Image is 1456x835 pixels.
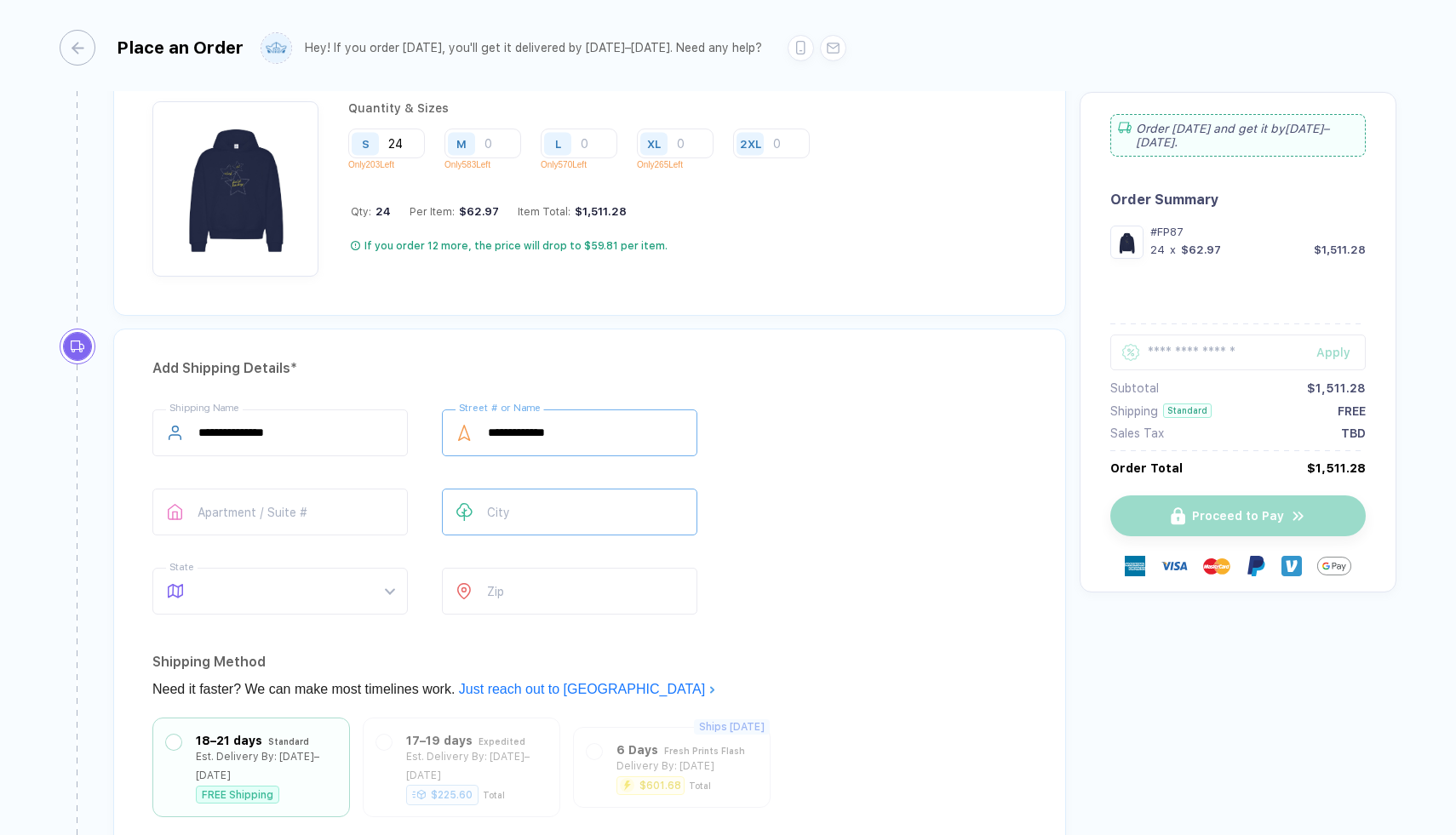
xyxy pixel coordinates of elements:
div: Need it faster? We can make most timelines work. [152,676,1027,703]
div: 2XL [740,137,761,150]
img: Paypal [1246,556,1266,576]
div: Est. Delivery By: [DATE]–[DATE] [196,747,336,785]
div: Standard [268,732,309,751]
div: 18–21 days [196,731,262,750]
p: Only 265 Left [637,160,726,169]
img: express [1125,556,1145,576]
div: 18–21 days StandardEst. Delivery By: [DATE]–[DATE]FREE Shipping [166,731,336,804]
div: $1,511.28 [570,205,627,218]
div: $62.97 [1181,243,1221,256]
div: Standard [1163,403,1212,418]
div: Qty: [351,205,391,218]
div: Order Total [1110,461,1183,475]
p: Only 203 Left [348,160,438,169]
div: If you order 12 more, the price will drop to $59.81 per item. [364,239,668,253]
div: FREE Shipping [196,786,279,804]
div: S [362,137,370,150]
div: $1,511.28 [1307,381,1366,395]
div: M [456,137,467,150]
img: GPay [1317,549,1351,583]
div: Sales Tax [1110,426,1164,440]
div: Order Summary [1110,192,1366,208]
button: Apply [1295,335,1366,370]
div: FREE [1338,404,1366,418]
div: #FP87 [1150,226,1366,238]
div: Add Shipping Details [152,355,1027,382]
img: visa [1161,552,1188,580]
a: Just reach out to [GEOGRAPHIC_DATA] [459,682,716,696]
img: bdc16376-ab62-4d4d-9344-ea0b492f9efa_nt_front_1757536381671.jpg [1115,230,1139,255]
div: XL [647,137,661,150]
img: bdc16376-ab62-4d4d-9344-ea0b492f9efa_nt_front_1757536381671.jpg [161,110,310,259]
div: Quantity & Sizes [348,101,823,115]
div: 24 [1150,243,1165,256]
div: Subtotal [1110,381,1159,395]
img: master-card [1203,552,1230,580]
div: Shipping Method [152,649,1027,676]
div: $1,511.28 [1314,243,1366,256]
div: Per Item: [410,205,499,218]
span: 24 [371,205,391,218]
div: $1,511.28 [1307,461,1366,475]
p: Only 570 Left [541,160,630,169]
div: $62.97 [455,205,499,218]
div: Shipping [1110,404,1158,418]
div: L [555,137,561,150]
p: Only 583 Left [444,160,534,169]
div: Place an Order [117,37,244,58]
div: Apply [1316,346,1366,359]
div: Hey! If you order [DATE], you'll get it delivered by [DATE]–[DATE]. Need any help? [305,41,762,55]
img: user profile [261,33,291,63]
img: Venmo [1281,556,1302,576]
div: x [1168,243,1178,256]
div: Item Total: [518,205,627,218]
div: TBD [1341,426,1366,440]
div: Order [DATE] and get it by [DATE]–[DATE] . [1110,114,1366,157]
